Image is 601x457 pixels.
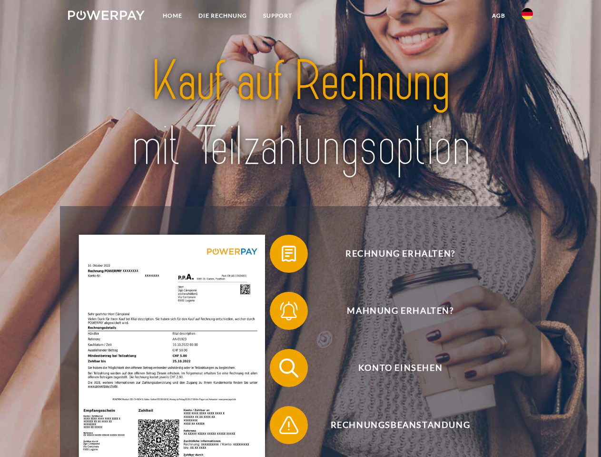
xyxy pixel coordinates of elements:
a: agb [484,7,513,24]
button: Rechnung erhalten? [270,235,517,273]
img: qb_search.svg [277,356,301,380]
button: Rechnungsbeanstandung [270,406,517,444]
button: Mahnung erhalten? [270,292,517,330]
img: logo-powerpay-white.svg [68,10,145,20]
img: title-powerpay_de.svg [91,46,510,182]
span: Konto einsehen [284,349,517,387]
a: DIE RECHNUNG [190,7,255,24]
a: Home [155,7,190,24]
button: Konto einsehen [270,349,517,387]
img: de [522,8,533,20]
img: qb_bill.svg [277,242,301,266]
a: SUPPORT [255,7,300,24]
span: Rechnung erhalten? [284,235,517,273]
span: Rechnungsbeanstandung [284,406,517,444]
img: qb_bell.svg [277,299,301,323]
img: qb_warning.svg [277,413,301,437]
span: Mahnung erhalten? [284,292,517,330]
